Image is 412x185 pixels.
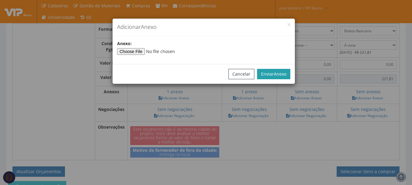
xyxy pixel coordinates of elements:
h4: Adicionar [117,23,290,31]
span: Anexo [141,23,157,30]
button: Enviar [257,69,290,79]
label: : [117,41,132,47]
span: Anexo [117,41,131,46]
button: Cancelar [228,69,254,79]
span: Anexo [274,71,286,77]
